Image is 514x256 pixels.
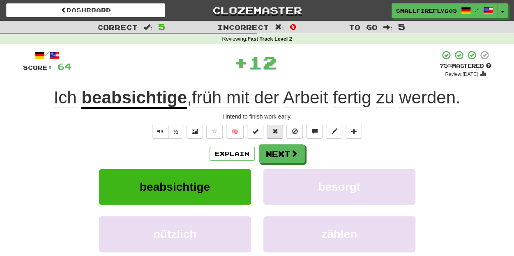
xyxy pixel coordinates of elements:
[217,23,269,31] span: Incorrect
[346,125,362,139] button: Add to collection (alt+a)
[286,125,303,139] button: Ignore sentence (alt+i)
[445,71,478,77] small: Review: [DATE]
[168,125,184,139] button: ½
[99,216,251,252] button: nützlich
[326,125,342,139] button: Edit sentence (alt+d)
[306,125,323,139] button: Discuss sentence (alt+u)
[440,62,452,69] span: 75 %
[247,36,292,42] strong: Fast Track Level 2
[392,3,498,18] a: SmallFirefly6053 /
[318,181,360,193] span: besorgt
[23,50,71,60] div: /
[143,24,152,31] span: :
[333,88,371,107] span: fertig
[399,88,456,107] span: werden
[283,88,328,107] span: Arbeit
[383,24,392,31] span: :
[349,23,378,31] span: To go
[440,62,491,70] div: Mastered
[99,169,251,205] button: beabsichtige
[153,228,197,240] span: nützlich
[321,228,357,240] span: zählen
[177,3,337,18] a: Clozemaster
[206,125,223,139] button: Favorite sentence (alt+f)
[140,181,210,193] span: beabsichtige
[263,216,415,252] button: zählen
[97,23,138,31] span: Correct
[23,64,53,71] span: Score:
[58,61,71,71] span: 64
[259,144,305,163] button: Next
[81,88,187,109] u: beabsichtige
[226,125,244,139] button: 🧠
[54,88,77,107] span: Ich
[23,112,491,121] div: I intend to finish work early.
[150,125,184,139] div: Text-to-speech controls
[187,125,203,139] button: Show image (alt+x)
[187,88,460,107] span: , .
[267,125,283,139] button: Reset to 0% Mastered (alt+r)
[6,3,165,17] a: Dashboard
[234,50,248,75] span: +
[290,22,297,32] span: 0
[247,125,263,139] button: Set this sentence to 100% Mastered (alt+m)
[192,88,221,107] span: früh
[263,169,415,205] button: besorgt
[152,125,168,139] button: Play sentence audio (ctl+space)
[254,88,279,107] span: der
[226,88,249,107] span: mit
[248,52,277,73] span: 12
[210,147,255,161] button: Explain
[398,22,405,32] span: 5
[376,88,394,107] span: zu
[475,7,479,12] span: /
[158,22,165,32] span: 5
[396,7,457,14] span: SmallFirefly6053
[275,24,284,31] span: :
